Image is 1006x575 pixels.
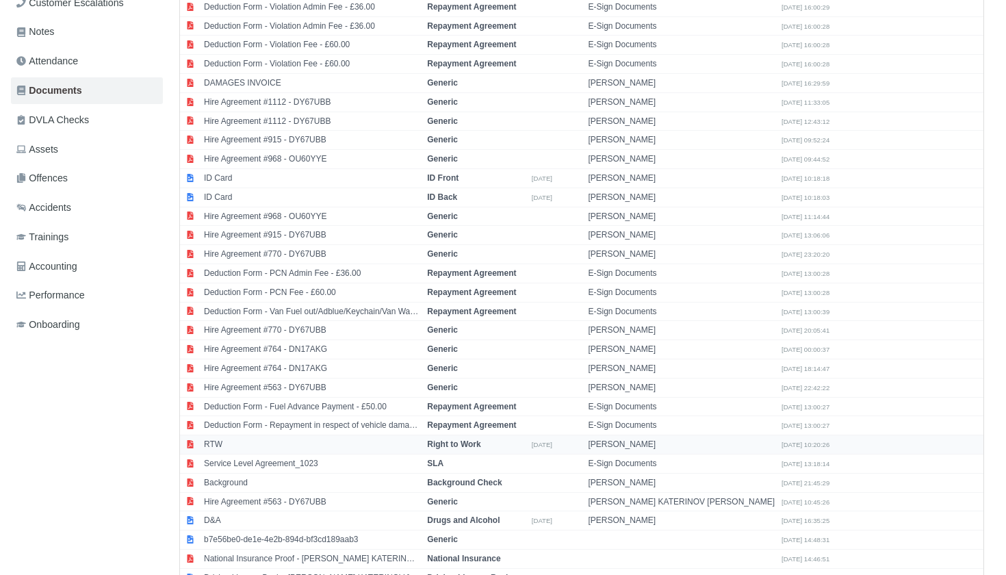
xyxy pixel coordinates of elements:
small: [DATE] 14:46:51 [782,555,829,563]
strong: ID Front [427,173,459,183]
a: Accidents [11,194,163,221]
td: E-Sign Documents [584,283,778,302]
strong: National Insurance [427,554,500,563]
span: Assets [16,142,58,157]
small: [DATE] 22:42:22 [782,384,829,392]
td: Deduction Form - Violation Fee - £60.00 [201,36,424,55]
td: [PERSON_NAME] [584,169,778,188]
small: [DATE] 13:06:06 [782,231,829,239]
strong: Generic [427,497,458,507]
strong: SLA [427,459,443,468]
td: E-Sign Documents [584,16,778,36]
td: Deduction Form - Repayment in respect of vehicle damage - £500.00 [201,416,424,435]
strong: Generic [427,116,458,126]
small: [DATE] 09:44:52 [782,155,829,163]
strong: Repayment Agreement [427,287,516,297]
a: Trainings [11,224,163,251]
small: [DATE] 16:00:28 [782,41,829,49]
a: Accounting [11,253,163,280]
strong: Generic [427,535,458,544]
small: [DATE] 13:00:27 [782,403,829,411]
td: Hire Agreement #764 - DN17AKG [201,359,424,378]
td: [PERSON_NAME] [584,473,778,492]
small: [DATE] 10:18:18 [782,175,829,182]
td: E-Sign Documents [584,55,778,74]
td: Hire Agreement #770 - DY67UBB [201,245,424,264]
small: [DATE] [532,441,552,448]
a: Attendance [11,48,163,75]
td: E-Sign Documents [584,397,778,416]
strong: Generic [427,154,458,164]
strong: Repayment Agreement [427,59,516,68]
a: Offences [11,165,163,192]
td: [PERSON_NAME] [584,321,778,340]
td: Background [201,473,424,492]
strong: Generic [427,230,458,240]
strong: Generic [427,212,458,221]
strong: Generic [427,325,458,335]
td: Hire Agreement #770 - DY67UBB [201,321,424,340]
small: [DATE] 13:00:39 [782,308,829,316]
td: E-Sign Documents [584,302,778,321]
small: [DATE] 23:20:20 [782,251,829,258]
a: Documents [11,77,163,104]
small: [DATE] 12:43:12 [782,118,829,125]
small: [DATE] 13:00:28 [782,289,829,296]
strong: Generic [427,363,458,373]
span: Attendance [16,53,78,69]
small: [DATE] 16:35:25 [782,517,829,524]
td: Deduction Form - Van Fuel out/Adblue/Keychain/Van Wash/Sticker - £100.00 [201,302,424,321]
strong: Generic [427,344,458,354]
strong: Repayment Agreement [427,21,516,31]
strong: Generic [427,78,458,88]
strong: Generic [427,135,458,144]
strong: ID Back [427,192,457,202]
strong: Repayment Agreement [427,2,516,12]
td: ID Card [201,188,424,207]
small: [DATE] 10:20:26 [782,441,829,448]
td: [PERSON_NAME] [584,92,778,112]
span: Accounting [16,259,77,274]
td: Deduction Form - Violation Fee - £60.00 [201,55,424,74]
td: Deduction Form - Fuel Advance Payment - £50.00 [201,397,424,416]
span: Accidents [16,200,71,216]
a: Assets [11,136,163,163]
td: E-Sign Documents [584,264,778,283]
td: Hire Agreement #1112 - DY67UBB [201,92,424,112]
td: [PERSON_NAME] [584,226,778,245]
small: [DATE] [532,175,552,182]
small: [DATE] 13:00:27 [782,422,829,429]
td: E-Sign Documents [584,36,778,55]
strong: Drugs and Alcohol [427,515,500,525]
a: Onboarding [11,311,163,338]
td: [PERSON_NAME] [584,74,778,93]
small: [DATE] 13:18:14 [782,460,829,468]
small: [DATE] [532,517,552,524]
small: [DATE] [532,194,552,201]
a: Notes [11,18,163,45]
span: Offences [16,170,68,186]
small: [DATE] 16:00:29 [782,3,829,11]
small: [DATE] 16:00:28 [782,60,829,68]
td: E-Sign Documents [584,416,778,435]
td: [PERSON_NAME] [584,340,778,359]
small: [DATE] 16:00:28 [782,23,829,30]
td: D&A [201,511,424,531]
strong: Generic [427,383,458,392]
td: Hire Agreement #1112 - DY67UBB [201,112,424,131]
td: Hire Agreement #968 - OU60YYE [201,150,424,169]
small: [DATE] 00:00:37 [782,346,829,353]
span: Notes [16,24,54,40]
td: Deduction Form - PCN Admin Fee - £36.00 [201,264,424,283]
td: E-Sign Documents [584,454,778,473]
small: [DATE] 10:45:26 [782,498,829,506]
small: [DATE] 09:52:24 [782,136,829,144]
strong: Right to Work [427,439,480,449]
td: [PERSON_NAME] [584,378,778,397]
td: [PERSON_NAME] [584,131,778,150]
td: Hire Agreement #915 - DY67UBB [201,131,424,150]
small: [DATE] 10:18:03 [782,194,829,201]
strong: Repayment Agreement [427,40,516,49]
td: [PERSON_NAME] [584,150,778,169]
strong: Background Check [427,478,502,487]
